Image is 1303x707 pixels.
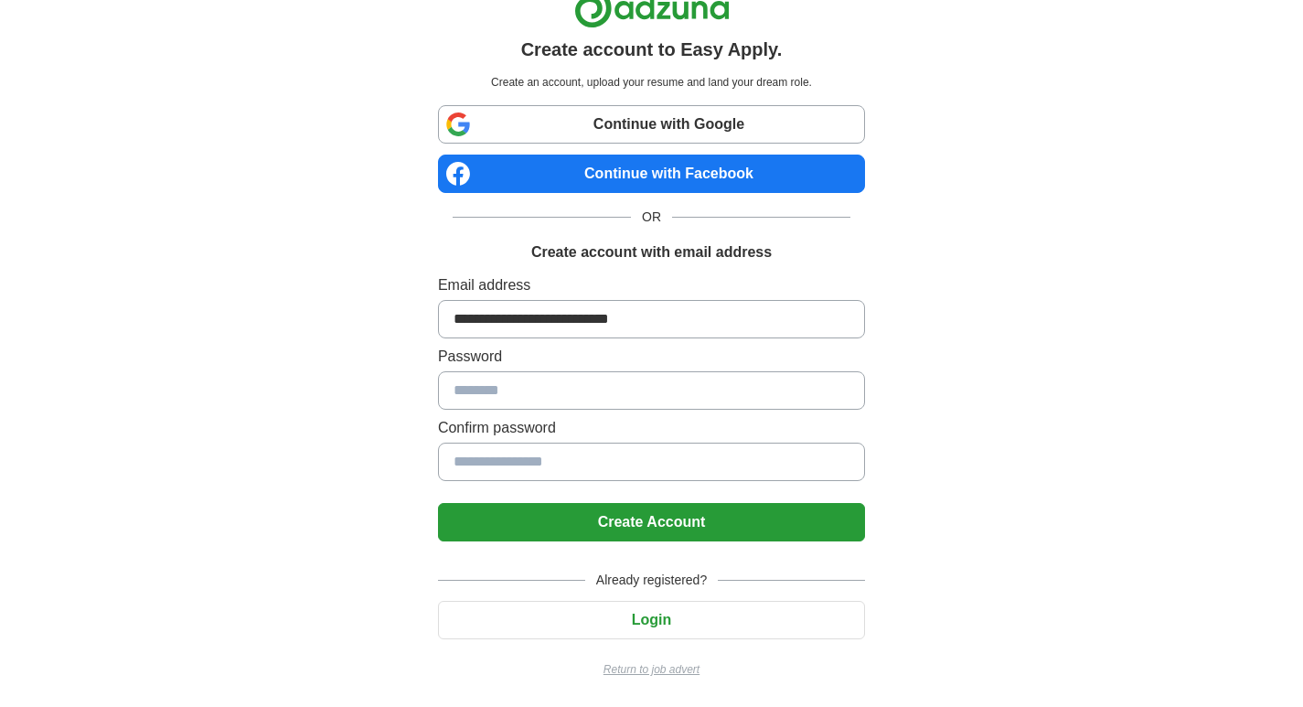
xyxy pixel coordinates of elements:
[438,105,865,144] a: Continue with Google
[438,661,865,678] a: Return to job advert
[438,503,865,541] button: Create Account
[438,601,865,639] button: Login
[442,74,861,91] p: Create an account, upload your resume and land your dream role.
[438,346,865,368] label: Password
[438,155,865,193] a: Continue with Facebook
[631,208,672,227] span: OR
[521,36,783,63] h1: Create account to Easy Apply.
[438,417,865,439] label: Confirm password
[438,612,865,627] a: Login
[585,571,718,590] span: Already registered?
[438,274,865,296] label: Email address
[531,241,772,263] h1: Create account with email address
